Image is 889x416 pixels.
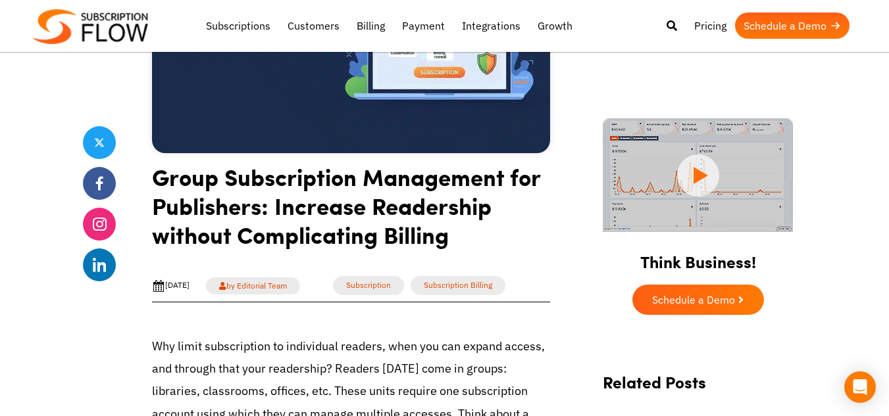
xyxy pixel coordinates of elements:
div: Open Intercom Messenger [844,371,876,403]
a: Customers [279,12,348,39]
span: Schedule a Demo [652,294,735,305]
a: by Editorial Team [206,277,300,294]
h2: Think Business! [590,236,807,278]
a: Billing [348,12,394,39]
a: Subscriptions [197,12,279,39]
a: Schedule a Demo [735,12,850,39]
a: Integrations [453,12,529,39]
img: intro video [603,118,793,232]
img: Subscriptionflow [33,9,148,44]
a: Subscription Billing [411,276,505,295]
a: Schedule a Demo [632,285,764,315]
a: Pricing [686,12,735,39]
div: [DATE] [152,279,190,292]
a: Subscription [333,276,404,295]
h1: Group Subscription Management for Publishers: Increase Readership without Complicating Billing [152,162,550,259]
a: Payment [394,12,453,39]
h2: Related Posts [603,373,794,405]
a: Growth [529,12,581,39]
